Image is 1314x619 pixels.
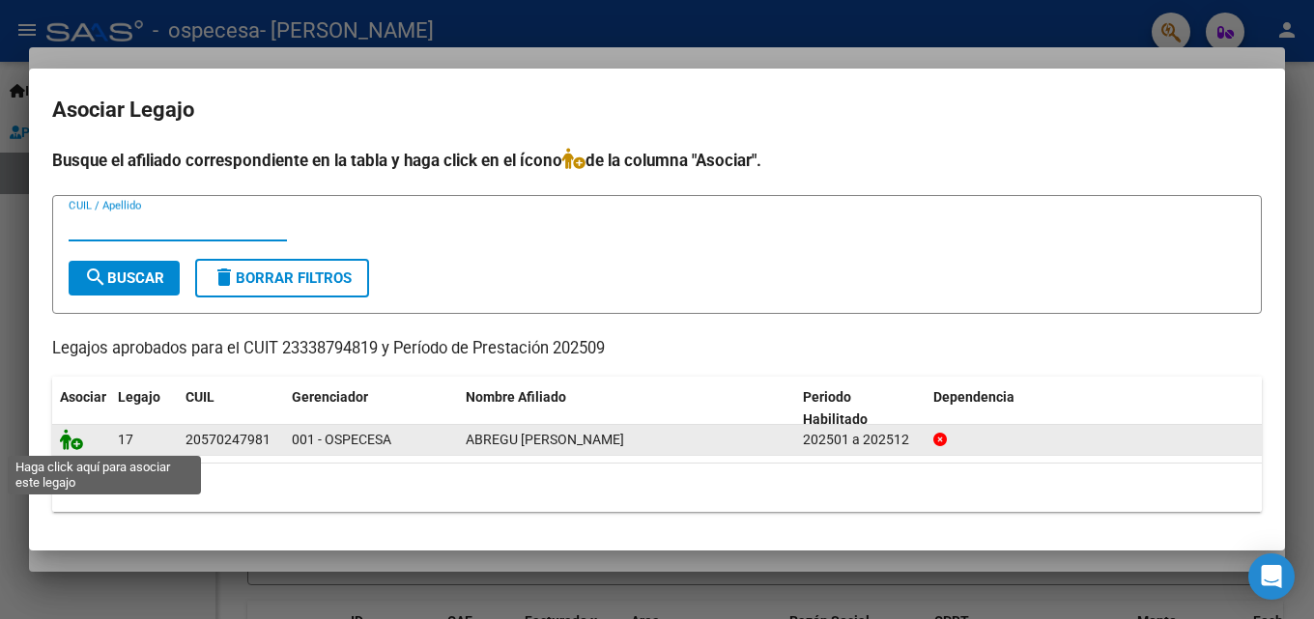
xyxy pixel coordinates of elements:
[186,389,214,405] span: CUIL
[195,259,369,297] button: Borrar Filtros
[795,377,926,440] datatable-header-cell: Periodo Habilitado
[84,266,107,289] mat-icon: search
[213,269,352,287] span: Borrar Filtros
[926,377,1263,440] datatable-header-cell: Dependencia
[803,389,868,427] span: Periodo Habilitado
[118,432,133,447] span: 17
[69,261,180,295] button: Buscar
[466,432,624,447] span: ABREGU IGNACIO OSVALDO
[292,389,368,405] span: Gerenciador
[458,377,795,440] datatable-header-cell: Nombre Afiliado
[110,377,178,440] datatable-header-cell: Legajo
[118,389,160,405] span: Legajo
[52,337,1262,361] p: Legajos aprobados para el CUIT 23338794819 y Período de Prestación 202509
[52,148,1262,173] h4: Busque el afiliado correspondiente en la tabla y haga click en el ícono de la columna "Asociar".
[1248,553,1295,600] div: Open Intercom Messenger
[466,389,566,405] span: Nombre Afiliado
[178,377,284,440] datatable-header-cell: CUIL
[213,266,236,289] mat-icon: delete
[52,377,110,440] datatable-header-cell: Asociar
[84,269,164,287] span: Buscar
[284,377,458,440] datatable-header-cell: Gerenciador
[52,464,1262,512] div: 1 registros
[933,389,1014,405] span: Dependencia
[52,92,1262,128] h2: Asociar Legajo
[186,429,271,451] div: 20570247981
[803,429,918,451] div: 202501 a 202512
[292,432,391,447] span: 001 - OSPECESA
[60,389,106,405] span: Asociar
